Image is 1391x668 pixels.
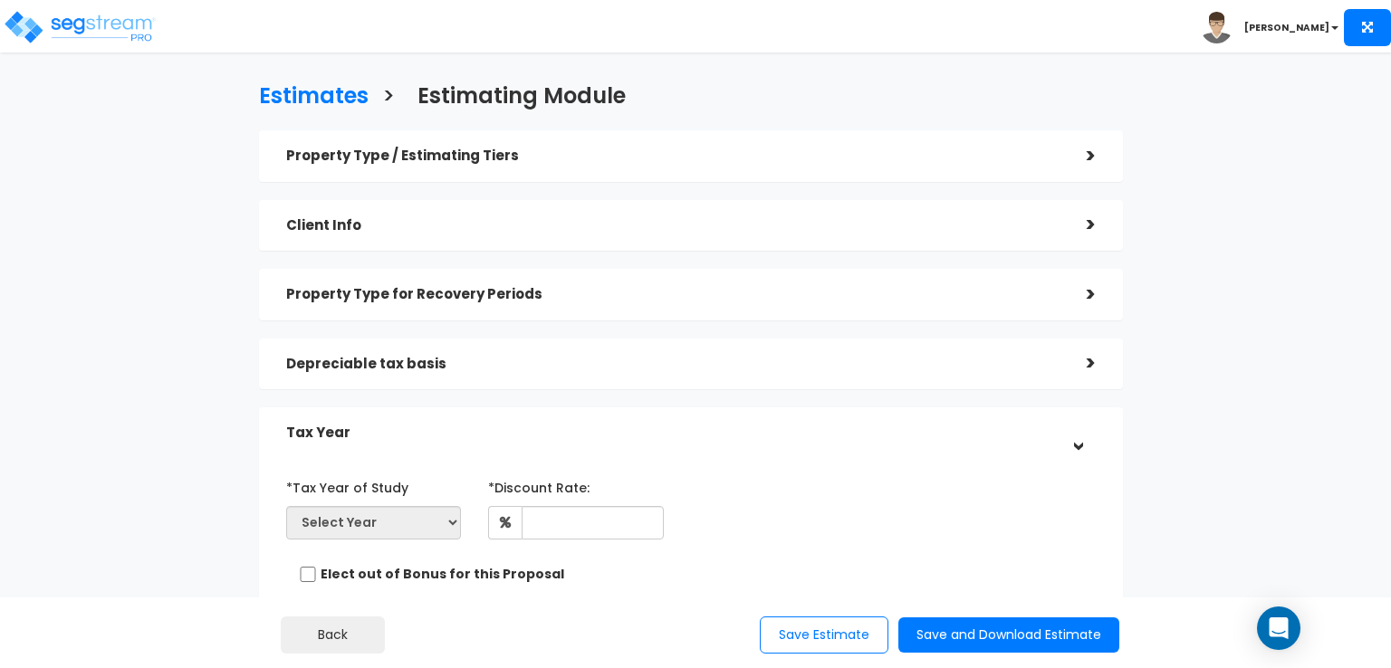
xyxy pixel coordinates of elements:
[1244,21,1329,34] b: [PERSON_NAME]
[488,472,590,497] label: *Discount Rate:
[1201,12,1233,43] img: avatar.png
[321,565,564,583] label: Elect out of Bonus for this Proposal
[1060,349,1096,377] div: >
[286,357,1060,372] h5: Depreciable tax basis
[1060,142,1096,170] div: >
[286,472,408,497] label: *Tax Year of Study
[245,66,369,121] a: Estimates
[760,616,888,654] button: Save Estimate
[286,425,1060,441] h5: Tax Year
[281,616,385,654] a: Back
[404,66,626,121] a: Estimating Module
[898,617,1119,653] button: Save and Download Estimate
[1060,281,1096,309] div: >
[286,287,1060,302] h5: Property Type for Recovery Periods
[1257,606,1300,650] div: Open Intercom Messenger
[259,84,369,112] h3: Estimates
[382,84,395,112] h3: >
[286,148,1060,164] h5: Property Type / Estimating Tiers
[417,84,626,112] h3: Estimating Module
[3,9,157,45] img: logo_pro_r.png
[1060,211,1096,239] div: >
[286,218,1060,234] h5: Client Info
[1063,415,1091,452] div: >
